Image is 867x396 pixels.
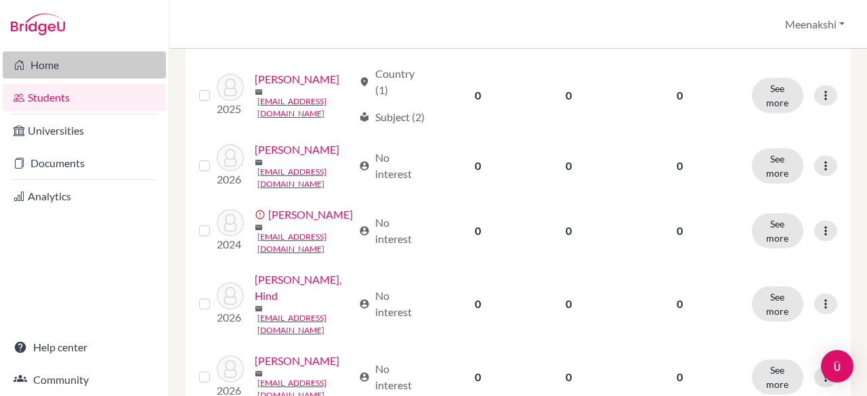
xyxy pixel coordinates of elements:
[255,223,263,232] span: mail
[257,231,353,255] a: [EMAIL_ADDRESS][DOMAIN_NAME]
[3,183,166,210] a: Analytics
[217,209,244,236] img: Alfardan, Noah
[522,198,616,263] td: 0
[359,76,370,87] span: location_on
[257,95,353,120] a: [EMAIL_ADDRESS][DOMAIN_NAME]
[359,225,370,236] span: account_circle
[752,148,803,183] button: See more
[522,263,616,345] td: 0
[3,334,166,361] a: Help center
[217,309,244,326] p: 2026
[359,372,370,382] span: account_circle
[624,158,736,174] p: 0
[522,58,616,133] td: 0
[359,112,370,123] span: local_library
[624,296,736,312] p: 0
[217,282,244,309] img: Al hababi, Hind
[217,236,244,252] p: 2024
[752,286,803,322] button: See more
[3,150,166,177] a: Documents
[752,359,803,395] button: See more
[359,288,425,320] div: No interest
[433,263,522,345] td: 0
[255,305,263,313] span: mail
[255,353,339,369] a: [PERSON_NAME]
[3,51,166,79] a: Home
[217,101,244,117] p: 2025
[359,66,425,98] div: Country (1)
[268,206,353,223] a: [PERSON_NAME]
[217,171,244,188] p: 2026
[255,88,263,96] span: mail
[359,160,370,171] span: account_circle
[255,71,339,87] a: [PERSON_NAME]
[359,109,425,125] div: Subject (2)
[359,215,425,247] div: No interest
[624,223,736,239] p: 0
[3,117,166,144] a: Universities
[255,271,353,304] a: [PERSON_NAME], Hind
[217,144,244,171] img: Alfalasi, Ahmed
[433,198,522,263] td: 0
[3,366,166,393] a: Community
[433,133,522,198] td: 0
[257,312,353,336] a: [EMAIL_ADDRESS][DOMAIN_NAME]
[752,78,803,113] button: See more
[433,58,522,133] td: 0
[255,209,268,220] span: error_outline
[624,87,736,104] p: 0
[359,299,370,309] span: account_circle
[255,158,263,167] span: mail
[3,84,166,111] a: Students
[257,166,353,190] a: [EMAIL_ADDRESS][DOMAIN_NAME]
[255,141,339,158] a: [PERSON_NAME]
[624,369,736,385] p: 0
[752,213,803,248] button: See more
[217,74,244,101] img: Albassam, Musaad
[359,361,425,393] div: No interest
[359,150,425,182] div: No interest
[522,133,616,198] td: 0
[821,350,853,382] div: Open Intercom Messenger
[779,12,851,37] button: Meenakshi
[255,370,263,378] span: mail
[217,355,244,382] img: Alhashemi, Hamad
[11,14,65,35] img: Bridge-U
